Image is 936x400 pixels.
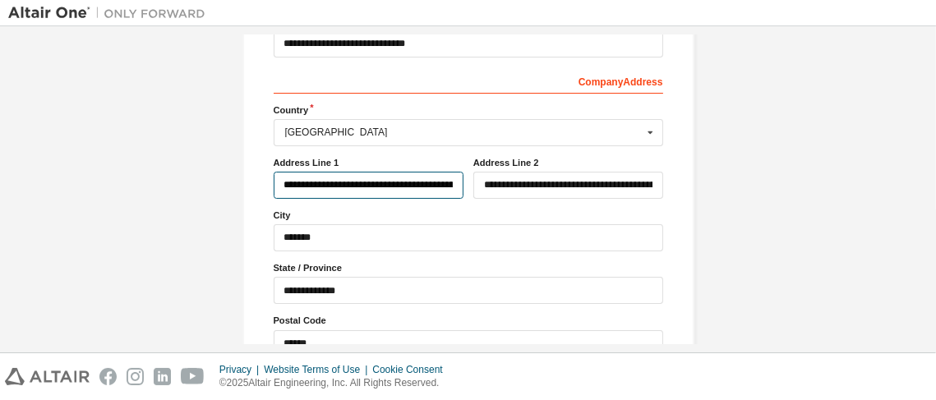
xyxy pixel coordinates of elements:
[274,261,663,274] label: State / Province
[274,209,663,222] label: City
[372,363,452,376] div: Cookie Consent
[264,363,372,376] div: Website Terms of Use
[181,368,205,385] img: youtube.svg
[99,368,117,385] img: facebook.svg
[219,376,453,390] p: © 2025 Altair Engineering, Inc. All Rights Reserved.
[274,156,463,169] label: Address Line 1
[8,5,214,21] img: Altair One
[154,368,171,385] img: linkedin.svg
[274,314,663,327] label: Postal Code
[127,368,144,385] img: instagram.svg
[5,368,90,385] img: altair_logo.svg
[473,156,663,169] label: Address Line 2
[219,363,264,376] div: Privacy
[274,67,663,94] div: Company Address
[274,103,663,117] label: Country
[285,127,643,137] div: [GEOGRAPHIC_DATA]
